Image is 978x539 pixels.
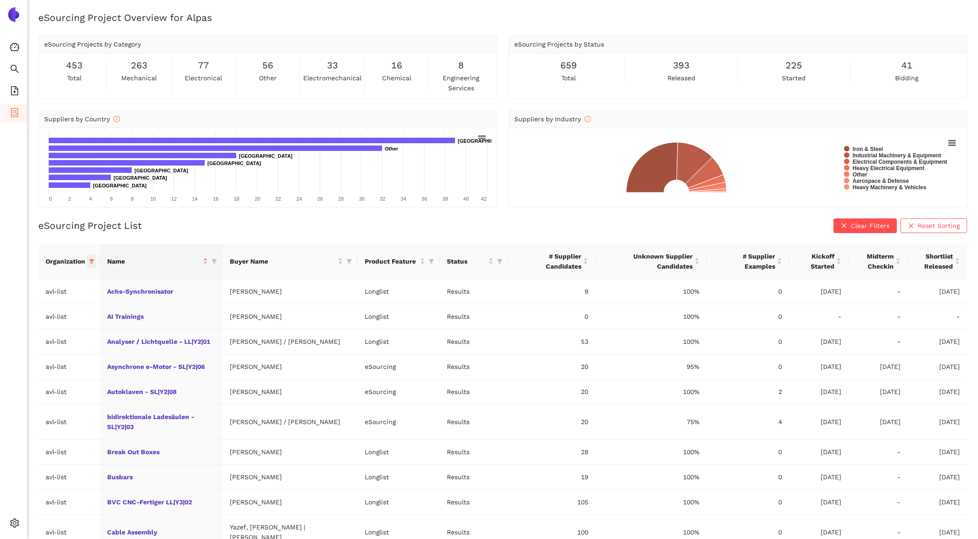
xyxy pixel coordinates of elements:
[508,329,595,354] td: 53
[595,404,707,440] td: 75%
[6,7,21,22] img: Logo
[213,196,218,202] text: 16
[849,465,908,490] td: -
[707,379,789,404] td: 2
[223,490,357,515] td: [PERSON_NAME]
[234,196,239,202] text: 18
[707,279,789,304] td: 0
[849,490,908,515] td: -
[595,304,707,329] td: 100%
[707,465,789,490] td: 0
[150,196,156,202] text: 10
[357,440,440,465] td: Longlist
[223,379,357,404] td: [PERSON_NAME]
[789,379,849,404] td: [DATE]
[707,404,789,440] td: 4
[223,279,357,304] td: [PERSON_NAME]
[789,440,849,465] td: [DATE]
[44,115,120,123] span: Suppliers by Country
[89,259,94,264] span: filter
[365,256,418,266] span: Product Feature
[908,354,967,379] td: [DATE]
[66,58,83,73] span: 453
[68,196,71,202] text: 2
[908,329,967,354] td: [DATE]
[131,58,147,73] span: 263
[849,244,908,279] th: this column's title is Midterm Checkin,this column is sortable
[595,354,707,379] td: 95%
[385,146,398,151] text: Other
[303,73,362,83] span: electromechanical
[595,490,707,515] td: 100%
[10,83,19,101] span: file-add
[212,259,217,264] span: filter
[833,218,897,233] button: closeClear Filters
[447,256,486,266] span: Status
[46,256,85,266] span: Organization
[853,146,883,152] text: Iron & Steel
[357,354,440,379] td: eSourcing
[359,196,364,202] text: 30
[561,73,576,83] span: total
[908,440,967,465] td: [DATE]
[495,254,504,268] span: filter
[463,196,469,202] text: 40
[707,329,789,354] td: 0
[707,244,789,279] th: this column's title is # Supplier Examples,this column is sortable
[38,11,967,24] h2: eSourcing Project Overview for Alpas
[38,404,100,440] td: avl-list
[442,196,448,202] text: 38
[440,329,508,354] td: Results
[357,304,440,329] td: Longlist
[38,219,142,232] h2: eSourcing Project List
[908,223,914,230] span: close
[431,73,491,93] span: engineering services
[357,329,440,354] td: Longlist
[514,115,591,123] span: Suppliers by Industry
[853,165,924,171] text: Heavy Electrical Equipment
[908,304,967,329] td: -
[87,254,96,268] span: filter
[38,279,100,304] td: avl-list
[422,196,427,202] text: 36
[849,329,908,354] td: -
[223,354,357,379] td: [PERSON_NAME]
[849,379,908,404] td: [DATE]
[440,379,508,404] td: Results
[789,404,849,440] td: [DATE]
[895,73,918,83] span: bidding
[900,218,967,233] button: closeReset Sorting
[707,304,789,329] td: 0
[508,465,595,490] td: 19
[254,196,260,202] text: 20
[508,244,595,279] th: this column's title is # Supplier Candidates,this column is sortable
[10,39,19,57] span: dashboard
[508,304,595,329] td: 0
[192,196,197,202] text: 14
[853,178,909,184] text: Aerospace & Defense
[789,279,849,304] td: [DATE]
[38,465,100,490] td: avl-list
[595,440,707,465] td: 100%
[508,404,595,440] td: 20
[560,58,577,73] span: 659
[789,244,849,279] th: this column's title is Kickoff Started,this column is sortable
[380,196,385,202] text: 32
[401,196,406,202] text: 34
[515,251,581,271] span: # Supplier Candidates
[110,196,113,202] text: 6
[707,490,789,515] td: 0
[171,196,176,202] text: 12
[918,221,960,231] span: Reset Sorting
[668,73,695,83] span: released
[440,490,508,515] td: Results
[347,259,352,264] span: filter
[121,73,157,83] span: mechanical
[275,196,281,202] text: 22
[789,490,849,515] td: [DATE]
[797,251,834,271] span: Kickoff Started
[210,254,219,268] span: filter
[230,256,336,266] span: Buyer Name
[440,244,508,279] th: this column's title is Status,this column is sortable
[49,196,52,202] text: 0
